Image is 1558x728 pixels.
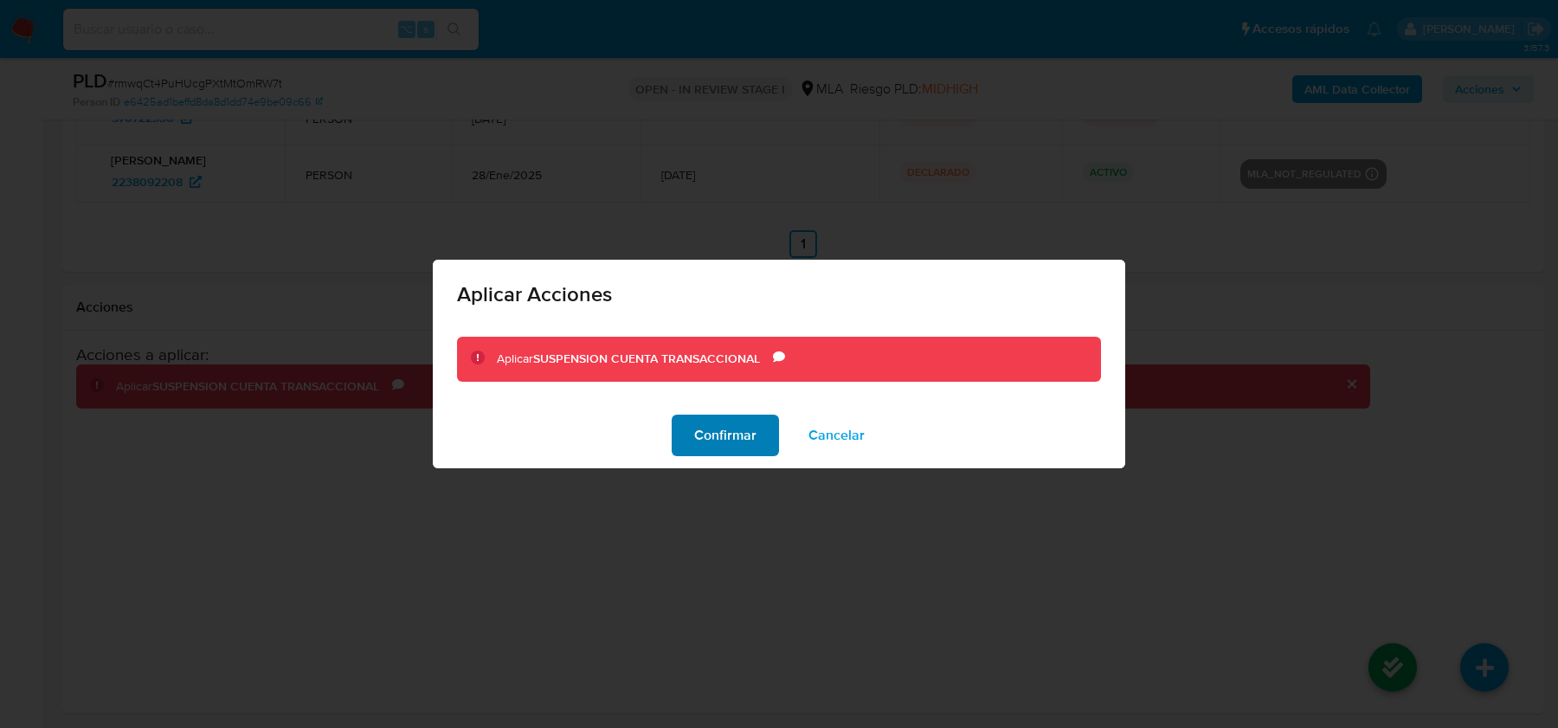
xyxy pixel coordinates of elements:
span: Cancelar [808,416,865,454]
button: Cancelar [786,415,887,456]
span: Aplicar Acciones [457,284,1101,305]
span: Confirmar [694,416,756,454]
b: SUSPENSION CUENTA TRANSACCIONAL [533,350,760,367]
button: Confirmar [672,415,779,456]
div: Aplicar [497,351,773,368]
